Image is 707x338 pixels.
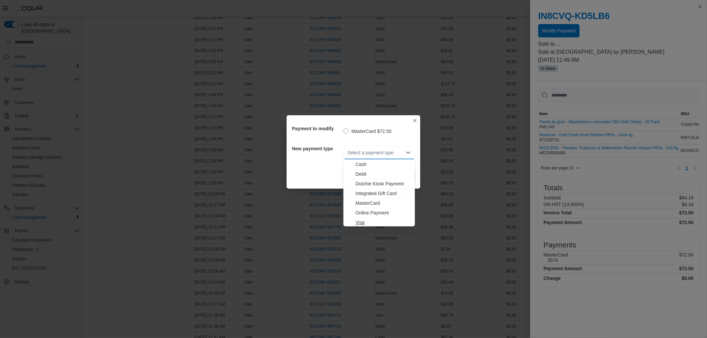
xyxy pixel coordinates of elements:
button: Visa [343,218,415,227]
button: Dutchie Kiosk Payment [343,179,415,189]
div: Choose from the following options [343,160,415,227]
span: Visa [356,219,411,226]
button: Close list of options [406,150,411,155]
button: MasterCard [343,198,415,208]
h5: Payment to modify [292,122,342,135]
button: Online Payment [343,208,415,218]
span: MasterCard [356,200,411,206]
span: Online Payment [356,209,411,216]
span: Cash [356,161,411,168]
button: Debit [343,169,415,179]
button: Cash [343,160,415,169]
input: Accessible screen reader label [347,149,348,157]
span: Debit [356,171,411,177]
button: Closes this modal window [411,117,419,125]
h5: New payment type [292,142,342,155]
label: MasterCard $72.50 [343,127,392,135]
span: Integrated Gift Card [356,190,411,197]
span: Dutchie Kiosk Payment [356,180,411,187]
button: Integrated Gift Card [343,189,415,198]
